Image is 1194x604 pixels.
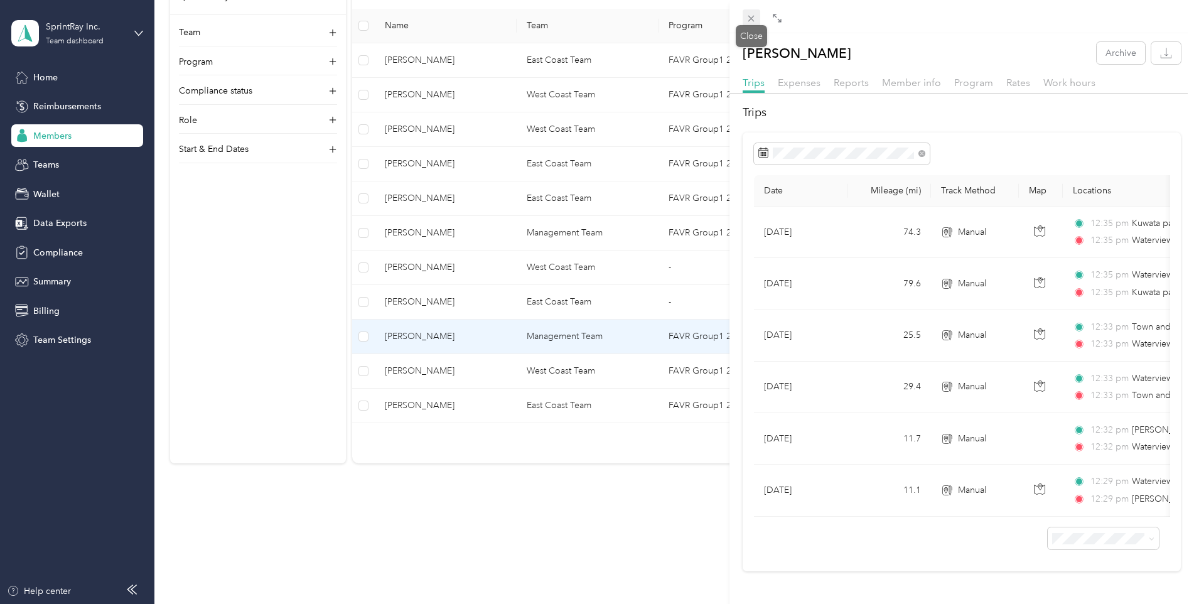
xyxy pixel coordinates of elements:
td: [DATE] [754,207,848,258]
span: 12:33 pm [1090,372,1126,386]
th: Mileage (mi) [848,175,931,207]
span: 12:32 pm [1090,423,1126,437]
span: Trips [743,77,765,89]
td: [DATE] [754,258,848,310]
iframe: Everlance-gr Chat Button Frame [1124,534,1194,604]
td: 25.5 [848,310,931,362]
span: Rates [1006,77,1030,89]
td: [DATE] [754,362,848,413]
span: 12:29 pm [1090,492,1126,506]
td: 79.6 [848,258,931,310]
p: [PERSON_NAME] [743,42,851,64]
span: Member info [882,77,941,89]
span: Reports [834,77,869,89]
td: 74.3 [848,207,931,258]
span: 12:35 pm [1090,286,1126,299]
span: Manual [958,483,986,497]
span: Manual [958,432,986,446]
span: Program [954,77,993,89]
span: 12:33 pm [1090,320,1126,334]
th: Map [1019,175,1063,207]
td: [DATE] [754,413,848,465]
td: [DATE] [754,465,848,516]
span: Manual [958,225,986,239]
th: Track Method [931,175,1019,207]
span: 12:35 pm [1090,234,1126,247]
span: 12:35 pm [1090,268,1126,282]
td: 29.4 [848,362,931,413]
td: [DATE] [754,310,848,362]
span: 12:32 pm [1090,440,1126,454]
div: Close [736,25,767,47]
span: Expenses [778,77,820,89]
button: Archive [1097,42,1145,64]
h2: Trips [743,104,1181,121]
span: Manual [958,328,986,342]
span: 12:33 pm [1090,389,1126,402]
td: 11.1 [848,465,931,516]
span: 12:33 pm [1090,337,1126,351]
th: Date [754,175,848,207]
span: Manual [958,380,986,394]
span: 12:35 pm [1090,217,1126,230]
td: 11.7 [848,413,931,465]
span: Manual [958,277,986,291]
span: 12:29 pm [1090,475,1126,488]
span: Work hours [1043,77,1095,89]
